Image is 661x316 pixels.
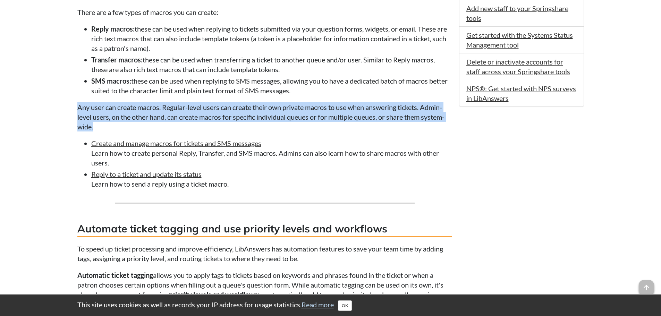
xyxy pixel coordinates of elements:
[91,24,452,53] li: these can be used when replying to tickets submitted via your question forms, widgets, or email. ...
[91,169,452,189] li: Learn how to send a reply using a ticket macro.
[91,76,452,95] li: these can be used when replying to SMS messages, allowing you to have a dedicated batch of macros...
[169,290,258,299] strong: priority levels and workflows
[77,221,452,237] h3: Automate ticket tagging and use priority levels and workflows
[466,58,570,76] a: Delete or inactivate accounts for staff across your Springshare tools
[91,77,131,85] strong: SMS macros:
[77,271,153,279] strong: Automatic ticket tagging
[77,7,452,17] p: There are a few types of macros you can create:
[466,4,568,22] a: Add new staff to your Springshare tools
[70,300,591,311] div: This site uses cookies as well as records your IP address for usage statistics.
[466,31,573,49] a: Get started with the Systems Status Management tool
[77,244,452,263] p: To speed up ticket processing and improve efficiency, LibAnswers has automation features to save ...
[466,84,576,102] a: NPS®: Get started with NPS surveys in LibAnswers
[91,138,452,168] li: Learn how to create personal Reply, Transfer, and SMS macros. Admins can also learn how to share ...
[91,139,261,147] a: Create and manage macros for tickets and SMS messages
[91,55,143,64] strong: Transfer macros:
[91,170,202,178] a: Reply to a ticket and update its status
[302,300,334,309] a: Read more
[77,102,452,131] p: Any user can create macros. Regular-level users can create their own private macros to use when a...
[91,25,135,33] strong: Reply macros:
[639,280,654,295] span: arrow_upward
[91,55,452,74] li: these can be used when transferring a ticket to another queue and/or user. Similar to Reply macro...
[639,281,654,289] a: arrow_upward
[338,300,352,311] button: Close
